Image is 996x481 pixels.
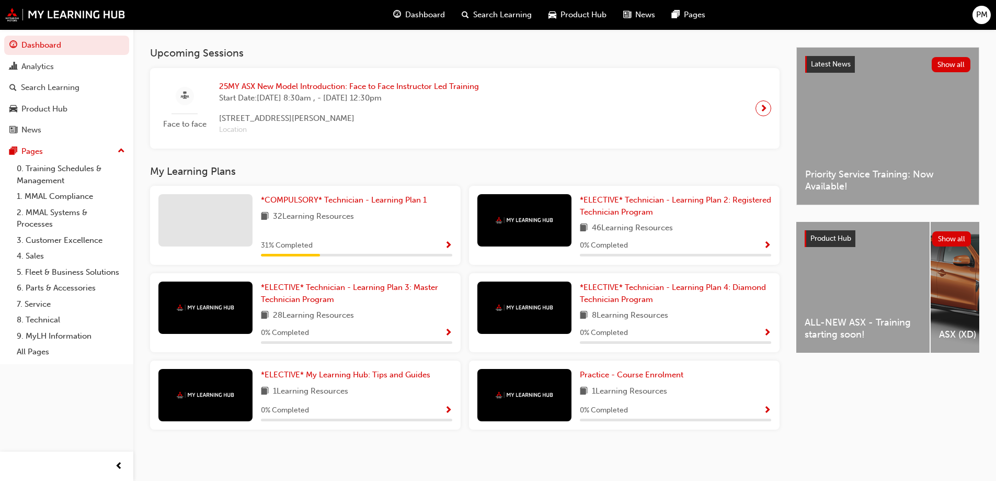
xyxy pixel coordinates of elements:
[444,404,452,417] button: Show Progress
[932,231,971,247] button: Show all
[13,328,129,344] a: 9. MyLH Information
[444,406,452,416] span: Show Progress
[548,8,556,21] span: car-icon
[9,62,17,72] span: chart-icon
[261,194,431,206] a: *COMPULSORY* Technician - Learning Plan 1
[150,47,780,59] h3: Upcoming Sessions
[4,57,129,76] a: Analytics
[810,234,851,243] span: Product Hub
[13,232,129,249] a: 3. Customer Excellence
[462,8,469,21] span: search-icon
[763,406,771,416] span: Show Progress
[9,41,17,50] span: guage-icon
[453,4,540,26] a: search-iconSearch Learning
[9,147,17,156] span: pages-icon
[580,222,588,235] span: book-icon
[261,385,269,398] span: book-icon
[811,60,851,69] span: Latest News
[4,33,129,142] button: DashboardAnalyticsSearch LearningProduct HubNews
[9,126,17,135] span: news-icon
[13,188,129,205] a: 1. MMAL Compliance
[261,282,452,305] a: *ELECTIVE* Technician - Learning Plan 3: Master Technician Program
[496,217,553,223] img: mmal
[261,370,430,379] span: *ELECTIVE* My Learning Hub: Tips and Guides
[115,460,123,473] span: prev-icon
[763,327,771,340] button: Show Progress
[580,194,771,218] a: *ELECTIVE* Technician - Learning Plan 2: Registered Technician Program
[9,83,17,93] span: search-icon
[580,385,588,398] span: book-icon
[4,78,129,97] a: Search Learning
[261,327,309,339] span: 0 % Completed
[763,329,771,338] span: Show Progress
[763,239,771,252] button: Show Progress
[580,405,628,417] span: 0 % Completed
[13,161,129,188] a: 0. Training Schedules & Management
[796,222,930,353] a: ALL-NEW ASX - Training starting soon!
[763,404,771,417] button: Show Progress
[261,405,309,417] span: 0 % Completed
[672,8,680,21] span: pages-icon
[615,4,663,26] a: news-iconNews
[4,99,129,119] a: Product Hub
[805,317,921,340] span: ALL-NEW ASX - Training starting soon!
[385,4,453,26] a: guage-iconDashboard
[580,327,628,339] span: 0 % Completed
[13,312,129,328] a: 8. Technical
[560,9,606,21] span: Product Hub
[444,329,452,338] span: Show Progress
[13,264,129,281] a: 5. Fleet & Business Solutions
[592,222,673,235] span: 46 Learning Resources
[150,165,780,177] h3: My Learning Plans
[261,283,438,304] span: *ELECTIVE* Technician - Learning Plan 3: Master Technician Program
[393,8,401,21] span: guage-icon
[496,391,553,398] img: mmal
[473,9,532,21] span: Search Learning
[932,57,971,72] button: Show all
[580,309,588,322] span: book-icon
[796,47,979,205] a: Latest NewsShow allPriority Service Training: Now Available!
[684,9,705,21] span: Pages
[763,241,771,251] span: Show Progress
[261,309,269,322] span: book-icon
[181,90,189,103] span: sessionType_FACE_TO_FACE-icon
[405,9,445,21] span: Dashboard
[177,304,234,311] img: mmal
[158,118,211,130] span: Face to face
[21,146,43,158] div: Pages
[580,195,771,217] span: *ELECTIVE* Technician - Learning Plan 2: Registered Technician Program
[972,6,991,24] button: PM
[496,304,553,311] img: mmal
[273,309,354,322] span: 28 Learning Resources
[21,82,79,94] div: Search Learning
[976,9,988,21] span: PM
[592,309,668,322] span: 8 Learning Resources
[13,280,129,296] a: 6. Parts & Accessories
[4,36,129,55] a: Dashboard
[21,61,54,73] div: Analytics
[760,101,768,116] span: next-icon
[5,8,125,21] img: mmal
[219,124,479,136] span: Location
[580,369,688,381] a: Practice - Course Enrolment
[592,385,667,398] span: 1 Learning Resources
[663,4,714,26] a: pages-iconPages
[580,283,766,304] span: *ELECTIVE* Technician - Learning Plan 4: Diamond Technician Program
[118,144,125,158] span: up-icon
[21,103,67,115] div: Product Hub
[219,113,479,125] span: [STREET_ADDRESS][PERSON_NAME]
[21,124,41,136] div: News
[4,142,129,161] button: Pages
[13,344,129,360] a: All Pages
[805,56,970,73] a: Latest NewsShow all
[580,282,771,305] a: *ELECTIVE* Technician - Learning Plan 4: Diamond Technician Program
[158,76,771,140] a: Face to face25MY ASX New Model Introduction: Face to Face Instructor Led TrainingStart Date:[DATE...
[580,240,628,252] span: 0 % Completed
[623,8,631,21] span: news-icon
[444,241,452,251] span: Show Progress
[219,81,479,93] span: 25MY ASX New Model Introduction: Face to Face Instructor Led Training
[273,385,348,398] span: 1 Learning Resources
[4,120,129,140] a: News
[177,391,234,398] img: mmal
